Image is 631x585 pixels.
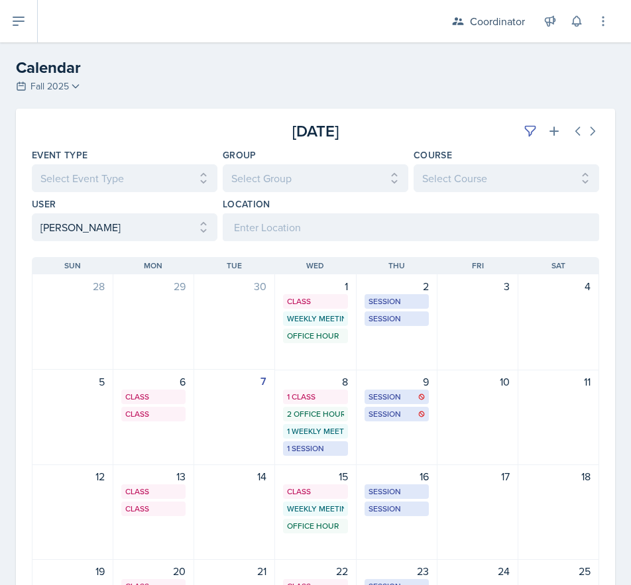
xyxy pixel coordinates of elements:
[470,13,525,29] div: Coordinator
[369,313,425,325] div: Session
[526,468,591,484] div: 18
[125,408,182,420] div: Class
[202,563,266,579] div: 21
[445,374,510,390] div: 10
[283,374,347,390] div: 8
[551,260,565,272] span: Sat
[40,278,105,294] div: 28
[202,278,266,294] div: 30
[40,374,105,390] div: 5
[283,468,347,484] div: 15
[365,278,429,294] div: 2
[121,468,186,484] div: 13
[121,374,186,390] div: 6
[30,80,69,93] span: Fall 2025
[223,197,270,211] label: Location
[287,408,343,420] div: 2 Office Hours
[526,278,591,294] div: 4
[287,503,343,515] div: Weekly Meeting
[40,563,105,579] div: 19
[526,563,591,579] div: 25
[445,468,510,484] div: 17
[202,468,266,484] div: 14
[287,520,343,532] div: Office Hour
[125,503,182,515] div: Class
[472,260,484,272] span: Fri
[202,374,266,390] div: 7
[121,278,186,294] div: 29
[121,563,186,579] div: 20
[125,486,182,498] div: Class
[16,56,615,80] h2: Calendar
[526,374,591,390] div: 11
[32,197,56,211] label: User
[125,391,182,403] div: Class
[388,260,405,272] span: Thu
[283,278,347,294] div: 1
[445,563,510,579] div: 24
[287,443,343,454] div: 1 Session
[287,295,343,307] div: Class
[414,148,452,162] label: Course
[369,408,425,420] div: Session
[223,213,599,241] input: Enter Location
[445,278,510,294] div: 3
[369,391,425,403] div: Session
[369,503,425,515] div: Session
[32,148,88,162] label: Event Type
[365,468,429,484] div: 16
[306,260,324,272] span: Wed
[287,330,343,342] div: Office Hour
[144,260,162,272] span: Mon
[227,260,242,272] span: Tue
[221,119,410,143] div: [DATE]
[223,148,257,162] label: Group
[365,563,429,579] div: 23
[287,391,343,403] div: 1 Class
[365,374,429,390] div: 9
[283,563,347,579] div: 22
[64,260,81,272] span: Sun
[40,468,105,484] div: 12
[369,295,425,307] div: Session
[287,425,343,437] div: 1 Weekly Meeting
[287,486,343,498] div: Class
[287,313,343,325] div: Weekly Meeting
[369,486,425,498] div: Session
